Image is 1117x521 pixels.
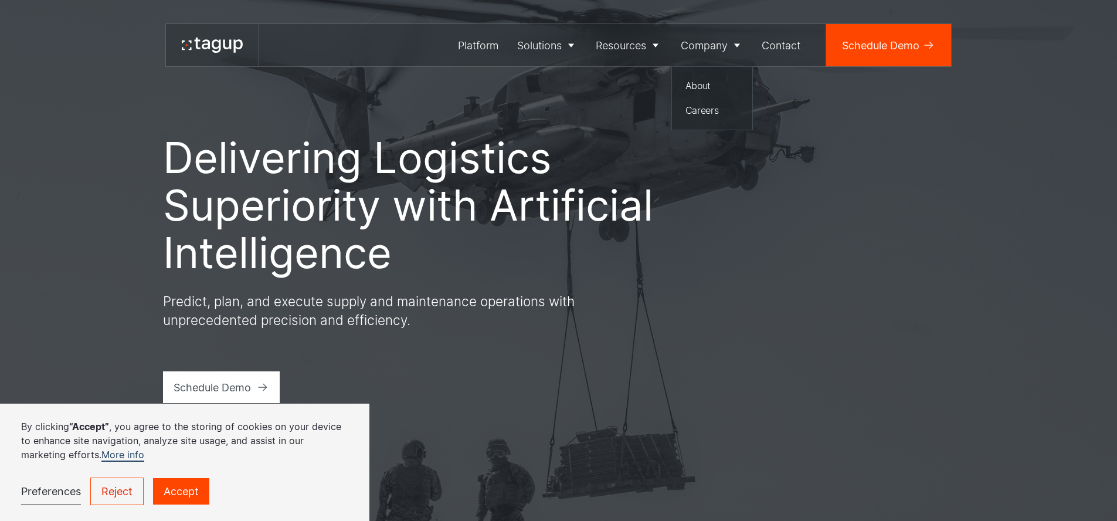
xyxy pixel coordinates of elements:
[596,38,646,53] div: Resources
[753,24,810,66] a: Contact
[681,38,728,53] div: Company
[449,24,508,66] a: Platform
[842,38,919,53] div: Schedule Demo
[508,24,587,66] a: Solutions
[680,75,745,97] a: About
[762,38,800,53] div: Contact
[90,478,144,505] a: Reject
[680,100,745,122] a: Careers
[587,24,672,66] a: Resources
[163,134,656,276] h1: Delivering Logistics Superiority with Artificial Intelligence
[685,103,739,117] div: Careers
[826,24,951,66] a: Schedule Demo
[101,449,144,462] a: More info
[517,38,562,53] div: Solutions
[458,38,498,53] div: Platform
[153,478,209,505] a: Accept
[174,380,251,395] div: Schedule Demo
[69,421,109,432] strong: “Accept”
[671,24,753,66] a: Company
[685,79,739,93] div: About
[163,371,280,403] a: Schedule Demo
[671,66,753,130] nav: Company
[163,292,585,329] p: Predict, plan, and execute supply and maintenance operations with unprecedented precision and eff...
[21,419,348,462] p: By clicking , you agree to the storing of cookies on your device to enhance site navigation, anal...
[21,478,81,505] a: Preferences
